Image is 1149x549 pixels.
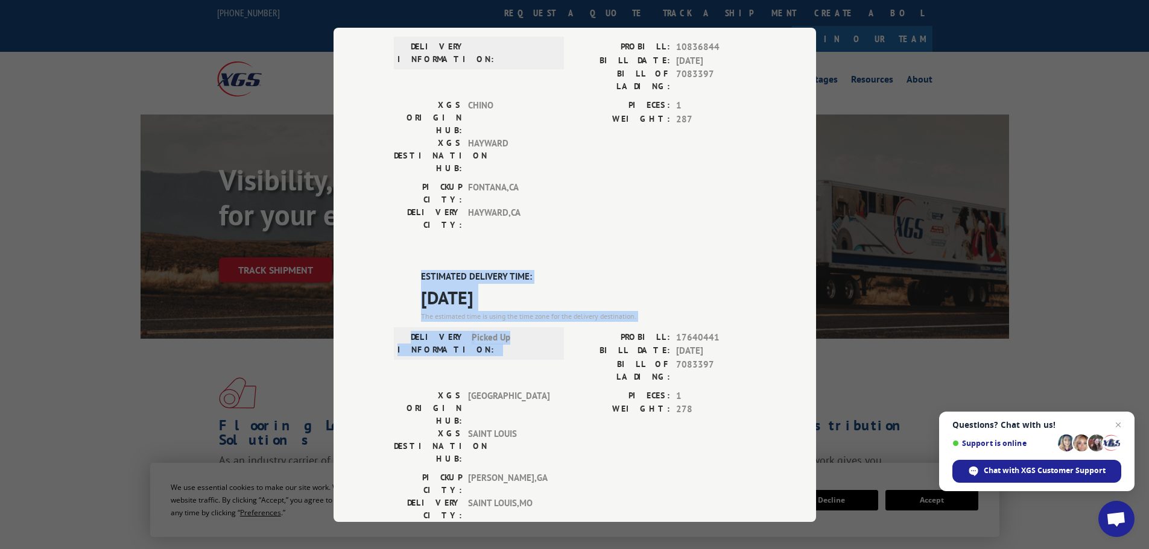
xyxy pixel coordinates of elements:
[1098,501,1135,537] div: Open chat
[575,344,670,358] label: BILL DATE:
[394,471,462,496] label: PICKUP CITY:
[575,330,670,344] label: PROBILL:
[952,420,1121,430] span: Questions? Chat with us!
[575,99,670,113] label: PIECES:
[676,389,756,403] span: 1
[394,181,462,206] label: PICKUP CITY:
[468,137,549,175] span: HAYWARD
[421,270,756,284] label: ESTIMATED DELIVERY TIME:
[952,460,1121,483] div: Chat with XGS Customer Support
[394,389,462,427] label: XGS ORIGIN HUB:
[984,465,1106,476] span: Chat with XGS Customer Support
[575,112,670,126] label: WEIGHT:
[575,40,670,54] label: PROBILL:
[394,427,462,465] label: XGS DESTINATION HUB:
[676,330,756,344] span: 17640441
[468,496,549,521] span: SAINT LOUIS , MO
[394,137,462,175] label: XGS DESTINATION HUB:
[468,471,549,496] span: [PERSON_NAME] , GA
[468,181,549,206] span: FONTANA , CA
[468,427,549,465] span: SAINT LOUIS
[676,357,756,383] span: 7083397
[676,54,756,67] span: [DATE]
[394,206,462,231] label: DELIVERY CITY:
[676,67,756,93] span: 7083397
[676,403,756,416] span: 278
[575,357,670,383] label: BILL OF LADING:
[575,403,670,416] label: WEIGHT:
[952,439,1054,448] span: Support is online
[468,206,549,231] span: HAYWARD , CA
[676,112,756,126] span: 287
[676,344,756,358] span: [DATE]
[575,54,670,67] label: BILL DATE:
[575,67,670,93] label: BILL OF LADING:
[575,389,670,403] label: PIECES:
[421,310,756,321] div: The estimated time is using the time zone for the delivery destination.
[468,99,549,137] span: CHINO
[397,330,466,356] label: DELIVERY INFORMATION:
[397,40,466,66] label: DELIVERY INFORMATION:
[676,99,756,113] span: 1
[1111,418,1125,432] span: Close chat
[421,283,756,310] span: [DATE]
[676,40,756,54] span: 10836844
[472,330,553,356] span: Picked Up
[394,496,462,521] label: DELIVERY CITY:
[394,99,462,137] label: XGS ORIGIN HUB:
[468,389,549,427] span: [GEOGRAPHIC_DATA]
[421,4,756,31] span: DELIVERED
